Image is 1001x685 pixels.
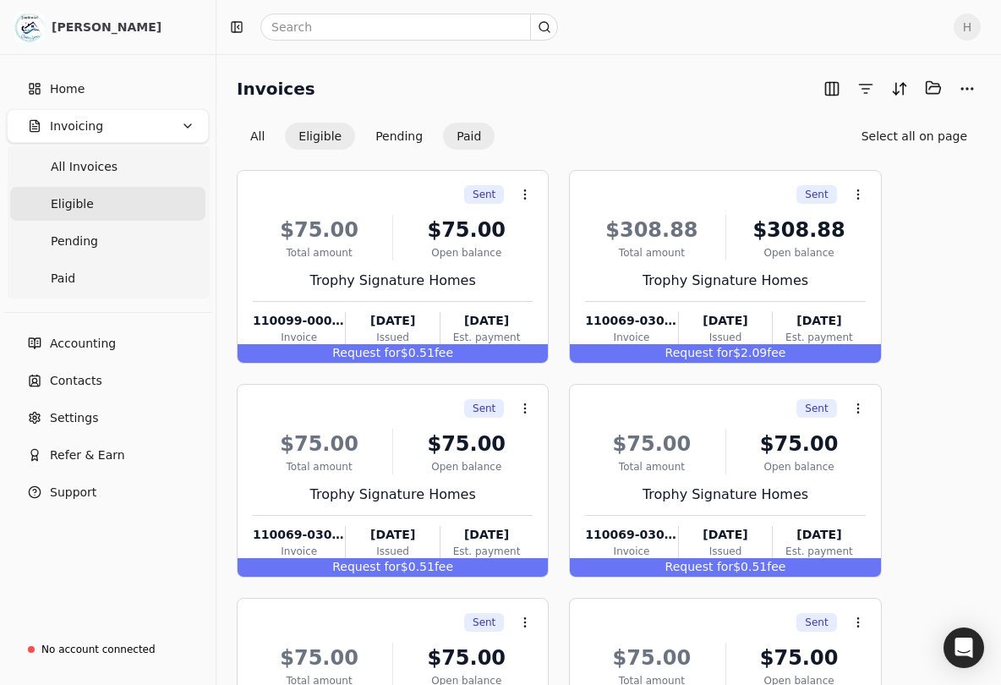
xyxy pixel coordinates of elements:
div: $75.00 [400,215,533,245]
h2: Invoices [237,75,315,102]
div: Issued [346,544,439,559]
span: Home [50,80,85,98]
div: Issued [346,330,439,345]
span: Sent [473,401,495,416]
div: $75.00 [733,643,866,673]
span: Sent [473,615,495,630]
div: $75.00 [400,429,533,459]
div: $75.00 [400,643,533,673]
div: Total amount [253,245,386,260]
span: fee [767,346,785,359]
div: Issued [679,544,772,559]
button: Batch (0) [920,74,947,101]
div: $0.51 [570,558,880,577]
div: [DATE] [440,312,533,330]
div: Issued [679,330,772,345]
span: fee [767,560,785,573]
span: Refer & Earn [50,447,125,464]
div: Invoice [585,330,677,345]
div: $0.51 [238,558,548,577]
span: Sent [473,187,495,202]
span: Request for [665,560,734,573]
div: 110069-030357-01 [253,526,345,544]
button: More [954,75,981,102]
div: $2.09 [570,344,880,363]
div: $75.00 [733,429,866,459]
div: Open balance [733,459,866,474]
div: [PERSON_NAME] [52,19,201,36]
button: Paid [443,123,495,150]
div: [DATE] [773,526,865,544]
button: Refer & Earn [7,438,209,472]
div: $75.00 [253,429,386,459]
div: Est. payment [440,544,533,559]
span: Paid [51,270,75,288]
span: Contacts [50,372,102,390]
div: Est. payment [773,544,865,559]
span: Support [50,484,96,501]
div: $75.00 [585,429,718,459]
span: Sent [805,615,828,630]
span: Eligible [51,195,94,213]
a: Eligible [10,187,205,221]
div: [DATE] [346,526,439,544]
a: No account connected [7,634,209,665]
div: Total amount [585,459,718,474]
div: Open balance [400,245,533,260]
button: H [954,14,981,41]
div: Total amount [253,459,386,474]
div: Invoice [253,330,345,345]
a: Home [7,72,209,106]
input: Search [260,14,558,41]
div: [DATE] [679,312,772,330]
div: 110069-030366-01 [585,526,677,544]
div: [DATE] [440,526,533,544]
span: fee [435,346,453,359]
div: Trophy Signature Homes [585,271,865,291]
div: 110099-000283-01 [253,312,345,330]
a: Pending [10,224,205,258]
div: Trophy Signature Homes [253,271,533,291]
div: [DATE] [679,526,772,544]
div: No account connected [41,642,156,657]
a: Settings [7,401,209,435]
a: Paid [10,261,205,295]
span: fee [435,560,453,573]
div: $75.00 [585,643,718,673]
span: All Invoices [51,158,118,176]
a: Accounting [7,326,209,360]
div: $75.00 [253,643,386,673]
button: Select all on page [848,123,981,150]
div: $0.51 [238,344,548,363]
a: Contacts [7,364,209,397]
div: 110069-030352-01 [585,312,677,330]
button: Pending [362,123,436,150]
div: Invoice filter options [237,123,495,150]
div: Est. payment [440,330,533,345]
div: Open balance [733,245,866,260]
span: Settings [50,409,98,427]
button: Support [7,475,209,509]
div: $308.88 [585,215,718,245]
div: Open Intercom Messenger [944,627,984,668]
span: Invoicing [50,118,103,135]
button: Invoicing [7,109,209,143]
div: Trophy Signature Homes [253,485,533,505]
button: Sort [886,75,913,102]
div: Invoice [253,544,345,559]
span: Sent [805,187,828,202]
div: Trophy Signature Homes [585,485,865,505]
img: 8b03456a-d986-48b1-b644-e34d35754f03.jpeg [14,12,45,42]
span: Accounting [50,335,116,353]
div: $308.88 [733,215,866,245]
div: Open balance [400,459,533,474]
span: Request for [332,346,401,359]
span: Request for [332,560,401,573]
button: Eligible [285,123,355,150]
span: Pending [51,233,98,250]
div: $75.00 [253,215,386,245]
div: Est. payment [773,330,865,345]
button: All [237,123,278,150]
span: Sent [805,401,828,416]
